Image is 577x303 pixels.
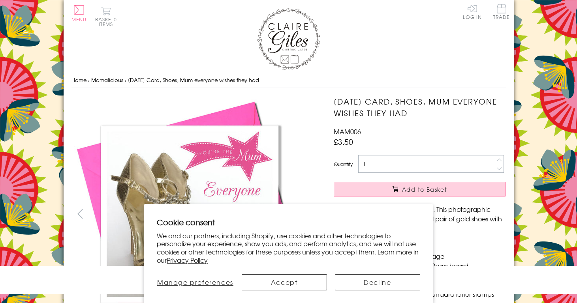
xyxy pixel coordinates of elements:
[242,274,327,290] button: Accept
[334,127,361,136] span: MAM006
[334,161,353,168] label: Quantity
[71,205,89,223] button: prev
[71,72,506,88] nav: breadcrumbs
[402,185,447,193] span: Add to Basket
[257,8,320,70] img: Claire Giles Greetings Cards
[157,274,233,290] button: Manage preferences
[334,136,353,147] span: £3.50
[88,76,90,84] span: ›
[334,96,506,119] h1: [DATE] Card, Shoes, Mum everyone wishes they had
[493,4,510,19] span: Trade
[157,277,233,287] span: Manage preferences
[71,5,87,22] button: Menu
[91,76,123,84] a: Mamalicious
[71,76,86,84] a: Home
[128,76,259,84] span: [DATE] Card, Shoes, Mum everyone wishes they had
[99,16,117,28] span: 0 items
[334,182,506,196] button: Add to Basket
[335,274,420,290] button: Decline
[463,4,482,19] a: Log In
[157,217,420,228] h2: Cookie consent
[167,255,208,265] a: Privacy Policy
[157,232,420,264] p: We and our partners, including Shopify, use cookies and other technologies to personalize your ex...
[493,4,510,21] a: Trade
[95,6,117,26] button: Basket0 items
[71,16,87,23] span: Menu
[125,76,126,84] span: ›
